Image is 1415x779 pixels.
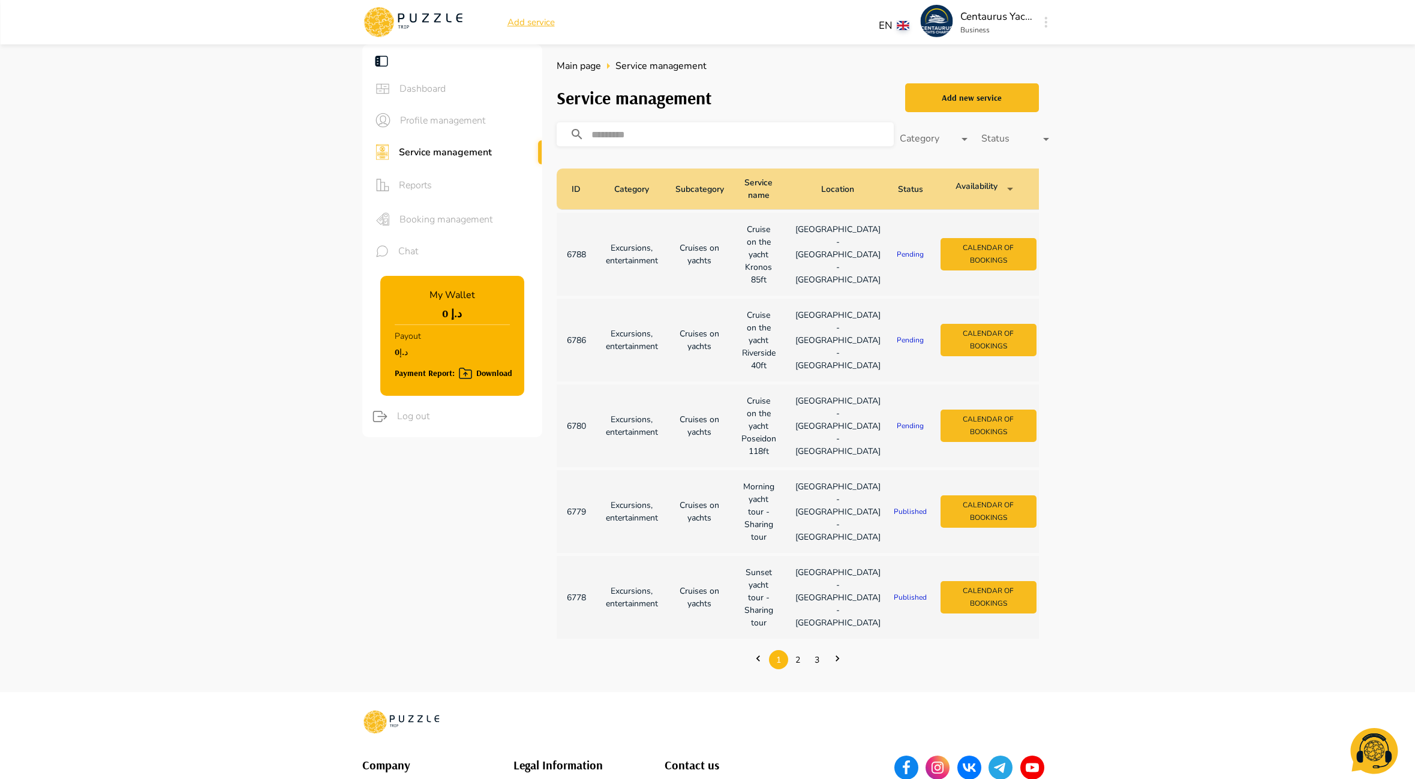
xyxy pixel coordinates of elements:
h3: Service management [557,88,712,109]
span: Reports [399,178,533,193]
button: Add new service [905,83,1039,112]
span: Log out [397,409,533,423]
p: Subcategory [675,183,724,195]
p: Business [960,25,1032,35]
p: Cruises on yachts [677,585,722,610]
button: Calendar of bookings [941,581,1037,613]
p: Excursions, entertainment [606,327,658,353]
span: Service management [615,59,707,73]
p: 6786 [566,334,587,347]
p: Published [891,506,930,517]
h1: د.إ0 [395,347,421,357]
h6: Company [362,756,513,775]
p: Pending [891,249,930,260]
div: Payment Report: Download [395,366,512,381]
p: Pending [891,420,930,431]
div: logoutLog out [359,401,542,432]
p: 6778 [566,591,587,604]
p: Location [821,183,854,195]
button: logout [369,405,391,428]
p: [GEOGRAPHIC_DATA] - [GEOGRAPHIC_DATA] - [GEOGRAPHIC_DATA] [795,395,881,458]
p: Excursions, entertainment [606,499,658,524]
span: Service management [399,145,533,160]
p: Category [614,183,649,195]
div: sidebar iconsChat [362,236,542,266]
p: Cruise on the yacht Kronos 85ft [741,223,776,286]
div: sidebar iconsProfile management [362,104,542,136]
a: Previous page [749,652,768,667]
p: ID [572,183,581,195]
a: Main page [557,59,601,73]
button: Calendar of bookings [941,238,1037,270]
p: Excursions, entertainment [606,585,658,610]
a: Page 2 [788,651,807,669]
a: Add new service [905,80,1039,115]
button: sidebar icons [372,109,394,131]
button: sidebar icons [372,141,393,163]
h6: Contact us [665,756,816,775]
nav: breadcrumb [557,59,1039,73]
button: Calendar of bookings [941,495,1037,528]
p: [GEOGRAPHIC_DATA] - [GEOGRAPHIC_DATA] - [GEOGRAPHIC_DATA] [795,480,881,543]
p: Pending [891,335,930,345]
p: Published [891,592,930,603]
a: Page 1 is your current page [769,651,788,669]
button: search [565,122,599,146]
button: sidebar icons [372,207,393,231]
span: Booking management [399,212,533,227]
h6: Legal Information [513,756,665,775]
div: sidebar iconsBooking management [362,202,542,236]
span: Profile management [400,113,533,128]
p: Payout [395,325,421,347]
p: 6788 [566,248,587,261]
p: Cruises on yachts [677,327,722,353]
a: Next page [828,652,847,667]
p: Cruises on yachts [677,242,722,267]
span: Dashboard [399,82,533,96]
p: Cruise on the yacht Poseidon 118ft [741,395,776,458]
h1: د.إ 0 [442,307,462,320]
a: Page 3 [807,651,827,669]
div: sidebar iconsDashboard [362,73,542,104]
p: Cruises on yachts [677,413,722,438]
button: sidebar icons [372,78,393,100]
a: Add service [507,16,555,29]
button: sidebar icons [372,173,393,197]
p: Service name [740,176,778,201]
p: 6779 [566,506,587,518]
p: [GEOGRAPHIC_DATA] - [GEOGRAPHIC_DATA] - [GEOGRAPHIC_DATA] [795,566,881,629]
img: lang [897,21,909,30]
ul: Pagination [557,642,1039,678]
p: Excursions, entertainment [606,242,658,267]
button: Calendar of bookings [941,324,1037,356]
span: Chat [398,244,533,258]
p: Availability [956,180,998,198]
div: sidebar iconsService management [362,136,542,168]
p: Centaurus Yachts Charter [960,9,1032,25]
p: Excursions, entertainment [606,413,658,438]
div: Add new service [942,91,1002,106]
p: Status [898,183,923,195]
p: [GEOGRAPHIC_DATA] - [GEOGRAPHIC_DATA] - [GEOGRAPHIC_DATA] [795,223,881,286]
p: Cruises on yachts [677,499,722,524]
p: EN [879,18,893,34]
button: Calendar of bookings [941,410,1037,442]
p: [GEOGRAPHIC_DATA] - [GEOGRAPHIC_DATA] - [GEOGRAPHIC_DATA] [795,309,881,372]
p: Morning yacht tour - Sharing tour [741,480,776,543]
p: Sunset yacht tour - Sharing tour [741,566,776,629]
p: Cruise on the yacht Riverside 40ft [741,309,776,372]
div: sidebar iconsReports [362,168,542,202]
p: My Wallet [429,288,475,302]
button: Payment Report: Download [395,360,512,381]
p: 6780 [566,420,587,432]
button: sidebar icons [372,241,392,261]
img: profile_picture PuzzleTrip [921,5,953,37]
